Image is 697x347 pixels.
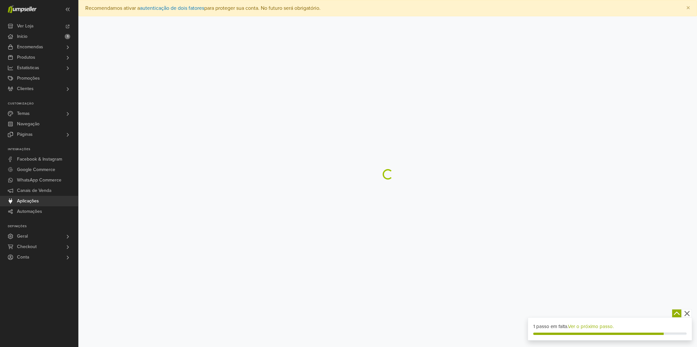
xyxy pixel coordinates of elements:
span: Aplicações [17,196,39,206]
a: Ver o próximo passo. [568,323,614,329]
span: Ver Loja [17,21,33,31]
span: Canais de Venda [17,185,51,196]
p: Definições [8,225,78,229]
span: Produtos [17,52,35,63]
span: Conta [17,252,29,262]
button: Close [680,0,697,16]
span: Navegação [17,119,40,129]
span: Facebook & Instagram [17,154,62,165]
span: Encomendas [17,42,43,52]
a: autenticação de dois fatores [140,5,204,11]
span: WhatsApp Commerce [17,175,61,185]
span: Clientes [17,84,34,94]
span: Automações [17,206,42,217]
p: Integrações [8,148,78,151]
p: Customização [8,102,78,106]
span: Início [17,31,27,42]
span: Páginas [17,129,33,140]
div: 1 passo em falta. [533,323,687,330]
span: Promoções [17,73,40,84]
span: 1 [65,34,70,39]
span: × [686,3,690,13]
span: Checkout [17,242,37,252]
span: Temas [17,108,30,119]
span: Geral [17,231,28,242]
span: Google Commerce [17,165,55,175]
span: Estatísticas [17,63,39,73]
